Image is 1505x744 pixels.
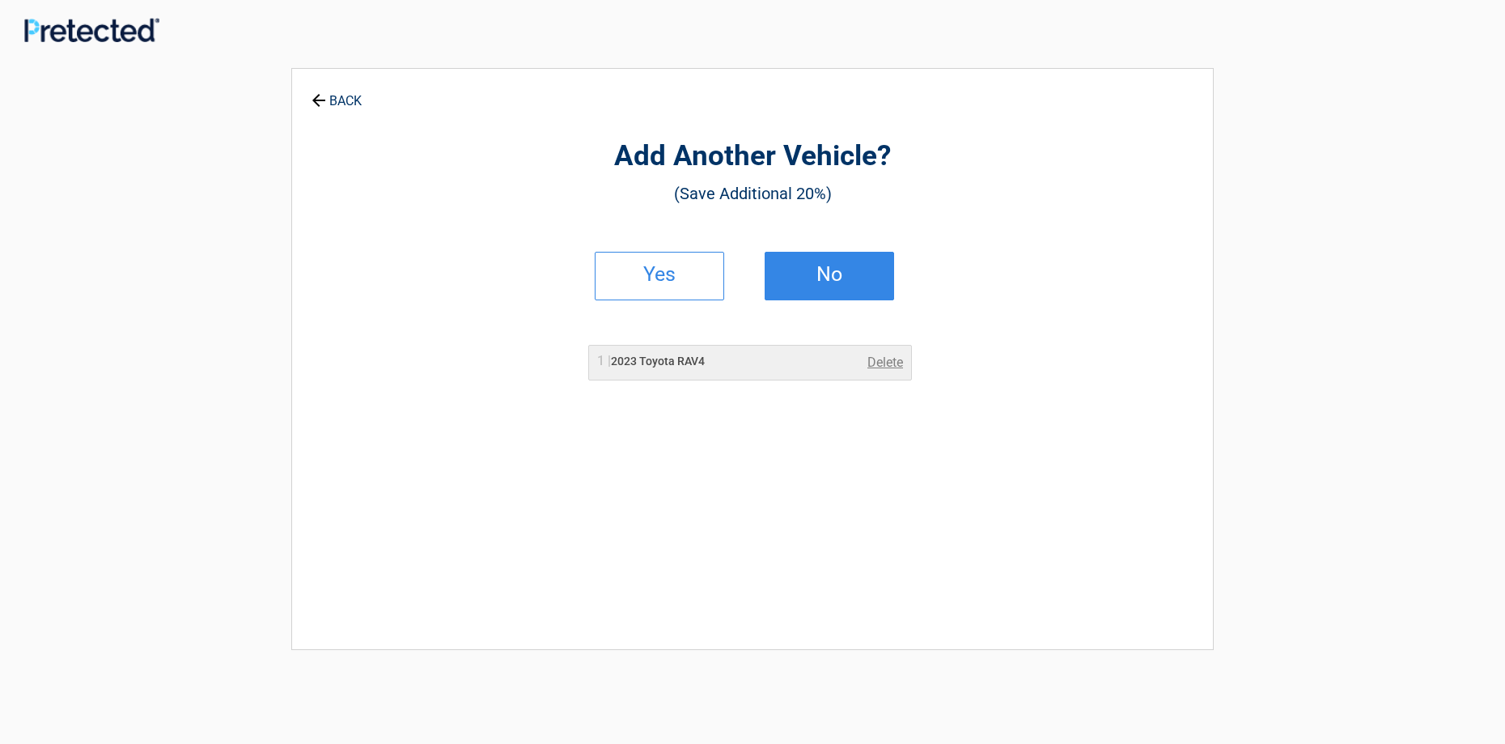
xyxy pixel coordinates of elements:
h2: 2023 Toyota RAV4 [597,353,705,370]
h2: No [782,269,877,280]
a: Delete [867,353,903,372]
h2: Yes [612,269,707,280]
img: Main Logo [24,18,159,42]
h2: Add Another Vehicle? [381,138,1124,176]
h3: (Save Additional 20%) [381,180,1124,207]
a: BACK [308,79,365,108]
span: 1 | [597,353,611,368]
